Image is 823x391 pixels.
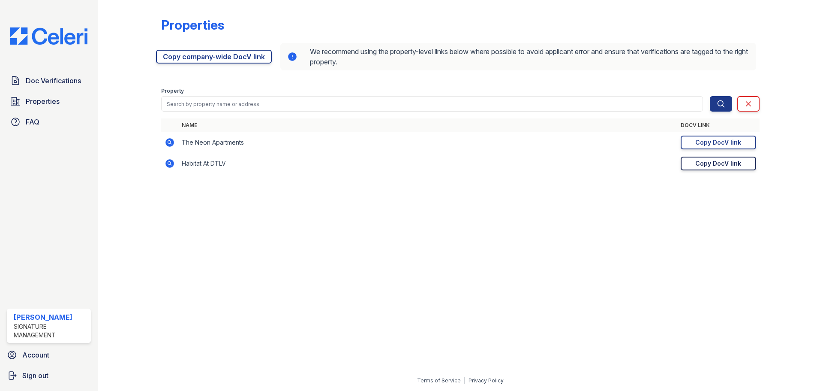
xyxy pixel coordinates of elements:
[695,159,741,168] div: Copy DocV link
[26,96,60,106] span: Properties
[14,322,87,339] div: Signature Management
[280,43,756,70] div: We recommend using the property-level links below where possible to avoid applicant error and ens...
[14,312,87,322] div: [PERSON_NAME]
[677,118,760,132] th: DocV Link
[7,93,91,110] a: Properties
[681,136,756,149] a: Copy DocV link
[417,377,461,384] a: Terms of Service
[26,117,39,127] span: FAQ
[26,76,81,86] span: Doc Verifications
[161,17,224,33] div: Properties
[178,132,677,153] td: The Neon Apartments
[7,72,91,89] a: Doc Verifications
[3,346,94,364] a: Account
[22,370,48,381] span: Sign out
[3,367,94,384] a: Sign out
[161,96,703,112] input: Search by property name or address
[469,377,504,384] a: Privacy Policy
[695,138,741,147] div: Copy DocV link
[7,113,91,130] a: FAQ
[22,350,49,360] span: Account
[178,153,677,174] td: Habitat At DTLV
[156,50,272,64] a: Copy company-wide DocV link
[178,118,677,132] th: Name
[681,157,756,170] a: Copy DocV link
[3,27,94,45] img: CE_Logo_Blue-a8612792a0a2168367f1c8372b55b34899dd931a85d93a1a3d3e32e68fde9ad4.png
[464,377,466,384] div: |
[161,88,184,94] label: Property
